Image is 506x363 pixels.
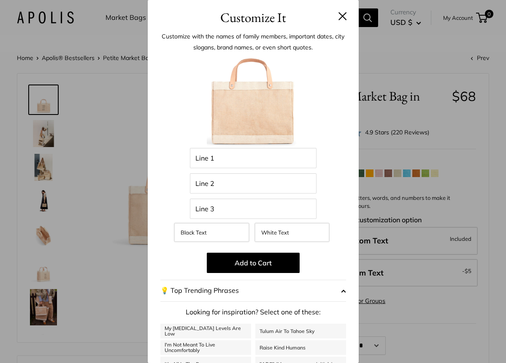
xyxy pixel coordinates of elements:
[160,8,346,27] h3: Customize It
[207,253,300,273] button: Add to Cart
[174,223,249,242] label: Black Text
[207,55,300,148] img: petitemarketbagweb.001.jpeg
[261,229,289,236] span: White Text
[160,306,346,319] p: Looking for inspiration? Select one of these:
[160,324,251,338] a: My [MEDICAL_DATA] Levels Are Low
[255,340,346,355] a: Raise Kind Humans
[160,340,251,355] a: I'm Not Meant To Live Uncomfortably
[255,324,346,338] a: Tulum Air To Tahoe Sky
[160,280,346,302] button: 💡 Top Trending Phrases
[181,229,207,236] span: Black Text
[254,223,330,242] label: White Text
[160,31,346,53] p: Customize with the names of family members, important dates, city slogans, brand names, or even s...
